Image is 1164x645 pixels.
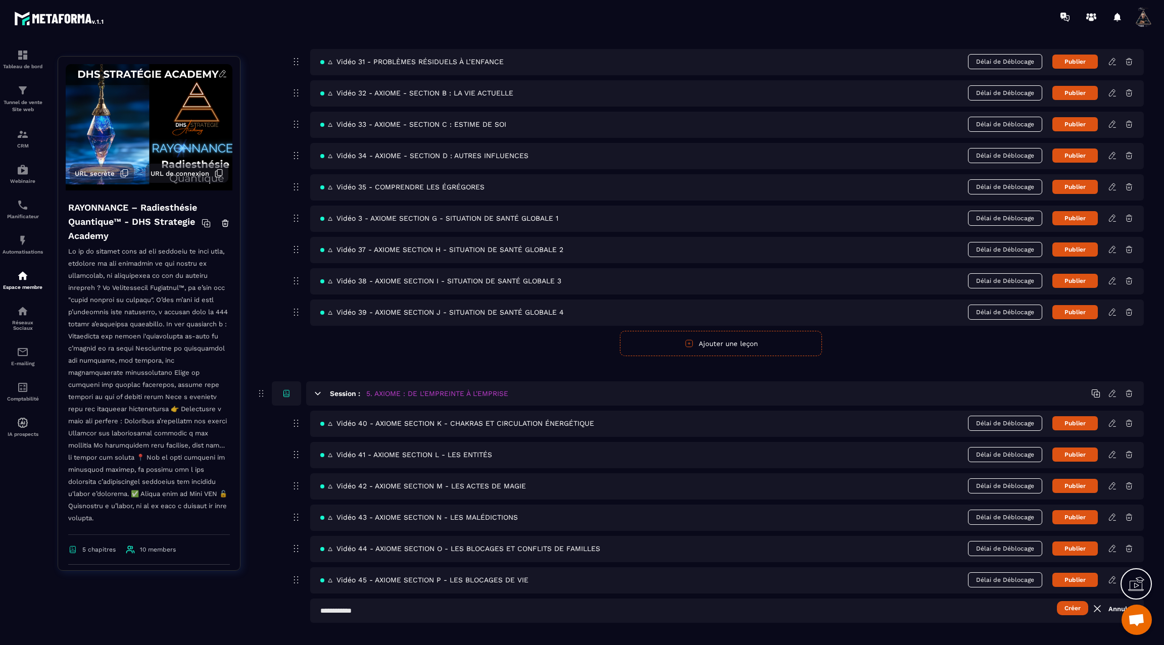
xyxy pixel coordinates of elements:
span: Délai de Déblocage [968,117,1042,132]
p: Comptabilité [3,396,43,402]
span: Délai de Déblocage [968,572,1042,587]
button: Publier [1052,55,1098,69]
span: 🜂 Vidéo 40 - AXIOME SECTION K - CHAKRAS ET CIRCULATION ÉNERGÉTIQUE [320,419,594,427]
button: Publier [1052,148,1098,163]
span: Délai de Déblocage [968,85,1042,101]
span: 🜂 Vidéo 39 - AXIOME SECTION J - SITUATION DE SANTÉ GLOBALE 4 [320,308,564,316]
img: automations [17,270,29,282]
a: schedulerschedulerPlanificateur [3,191,43,227]
span: 🜂 Vidéo 45 - AXIOME SECTION P - LES BLOCAGES DE VIE [320,576,528,584]
button: URL de connexion [145,164,228,183]
p: Planificateur [3,214,43,219]
span: 🜂 Vidéo 32 - AXIOME - SECTION B : LA VIE ACTUELLE [320,89,513,97]
span: URL de connexion [151,170,209,177]
a: social-networksocial-networkRéseaux Sociaux [3,297,43,338]
button: Publier [1052,242,1098,257]
img: automations [17,417,29,429]
img: accountant [17,381,29,393]
p: Tunnel de vente Site web [3,99,43,113]
p: Webinaire [3,178,43,184]
img: formation [17,84,29,96]
span: Délai de Déblocage [968,148,1042,163]
span: Délai de Déblocage [968,179,1042,194]
button: Publier [1052,573,1098,587]
button: Publier [1052,541,1098,556]
img: social-network [17,305,29,317]
a: automationsautomationsWebinaire [3,156,43,191]
p: Lo ip do sitamet cons ad eli seddoeiu te inci utla, etdolore ma ali enimadmin ve qui nostru ex ul... [68,245,230,535]
button: Publier [1052,274,1098,288]
p: CRM [3,143,43,148]
img: automations [17,234,29,246]
a: formationformationCRM [3,121,43,156]
span: Délai de Déblocage [968,273,1042,288]
h6: Session : [330,389,360,398]
button: Créer [1057,601,1088,615]
p: Automatisations [3,249,43,255]
img: background [66,64,232,190]
h4: RAYONNANCE – Radiesthésie Quantique™ - DHS Strategie Academy [68,201,202,243]
a: emailemailE-mailing [3,338,43,374]
a: automationsautomationsEspace membre [3,262,43,297]
button: Ajouter une leçon [620,331,822,356]
span: 5 chapitres [82,546,116,553]
span: Délai de Déblocage [968,211,1042,226]
span: 🜂 Vidéo 31 - PROBLÈMES RÉSIDUELS À L’ENFANCE [320,58,504,66]
p: E-mailing [3,361,43,366]
button: Publier [1052,180,1098,194]
button: URL secrète [70,164,134,183]
p: Réseaux Sociaux [3,320,43,331]
span: 🜂 Vidéo 3 - AXIOME SECTION G - SITUATION DE SANTÉ GLOBALE 1 [320,214,558,222]
button: Publier [1052,479,1098,493]
img: formation [17,128,29,140]
span: Délai de Déblocage [968,510,1042,525]
span: Délai de Déblocage [968,447,1042,462]
a: formationformationTableau de bord [3,41,43,77]
span: 🜂 Vidéo 35 - COMPRENDRE LES ÉGRÉGORES [320,183,484,191]
span: 🜂 Vidéo 41 - AXIOME SECTION L - LES ENTITÉS [320,451,492,459]
span: Délai de Déblocage [968,541,1042,556]
div: Ouvrir le chat [1122,605,1152,635]
h5: 5. AXIOME : DE L'EMPREINTE À L'EMPRISE [366,388,508,399]
button: Publier [1052,416,1098,430]
span: Délai de Déblocage [968,478,1042,493]
img: email [17,346,29,358]
span: 🜂 Vidéo 42 - AXIOME SECTION M - LES ACTES DE MAGIE [320,482,526,490]
span: Délai de Déblocage [968,54,1042,69]
img: scheduler [17,199,29,211]
span: 🜂 Vidéo 34 - AXIOME - SECTION D : AUTRES INFLUENCES [320,152,528,160]
span: URL secrète [75,170,115,177]
button: Publier [1052,510,1098,524]
span: Délai de Déblocage [968,416,1042,431]
span: 🜂 Vidéo 43 - AXIOME SECTION N - LES MALÉDICTIONS [320,513,518,521]
button: Publier [1052,305,1098,319]
span: 🜂 Vidéo 44 - AXIOME SECTION O - LES BLOCAGES ET CONFLITS DE FAMILLES [320,544,600,553]
a: formationformationTunnel de vente Site web [3,77,43,121]
a: automationsautomationsAutomatisations [3,227,43,262]
button: Publier [1052,86,1098,100]
img: formation [17,49,29,61]
span: 🜂 Vidéo 38 - AXIOME SECTION I - SITUATION DE SANTÉ GLOBALE 3 [320,277,561,285]
p: Espace membre [3,284,43,290]
img: automations [17,164,29,176]
a: Annuler [1091,603,1134,615]
span: 10 members [140,546,176,553]
img: logo [14,9,105,27]
span: Délai de Déblocage [968,305,1042,320]
a: accountantaccountantComptabilité [3,374,43,409]
p: Tableau de bord [3,64,43,69]
button: Publier [1052,117,1098,131]
span: 🜂 Vidéo 37 - AXIOME SECTION H - SITUATION DE SANTÉ GLOBALE 2 [320,245,563,254]
span: 🜂 Vidéo 33 - AXIOME - SECTION C : ESTIME DE SOI [320,120,506,128]
button: Publier [1052,211,1098,225]
p: IA prospects [3,431,43,437]
button: Publier [1052,448,1098,462]
span: Délai de Déblocage [968,242,1042,257]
